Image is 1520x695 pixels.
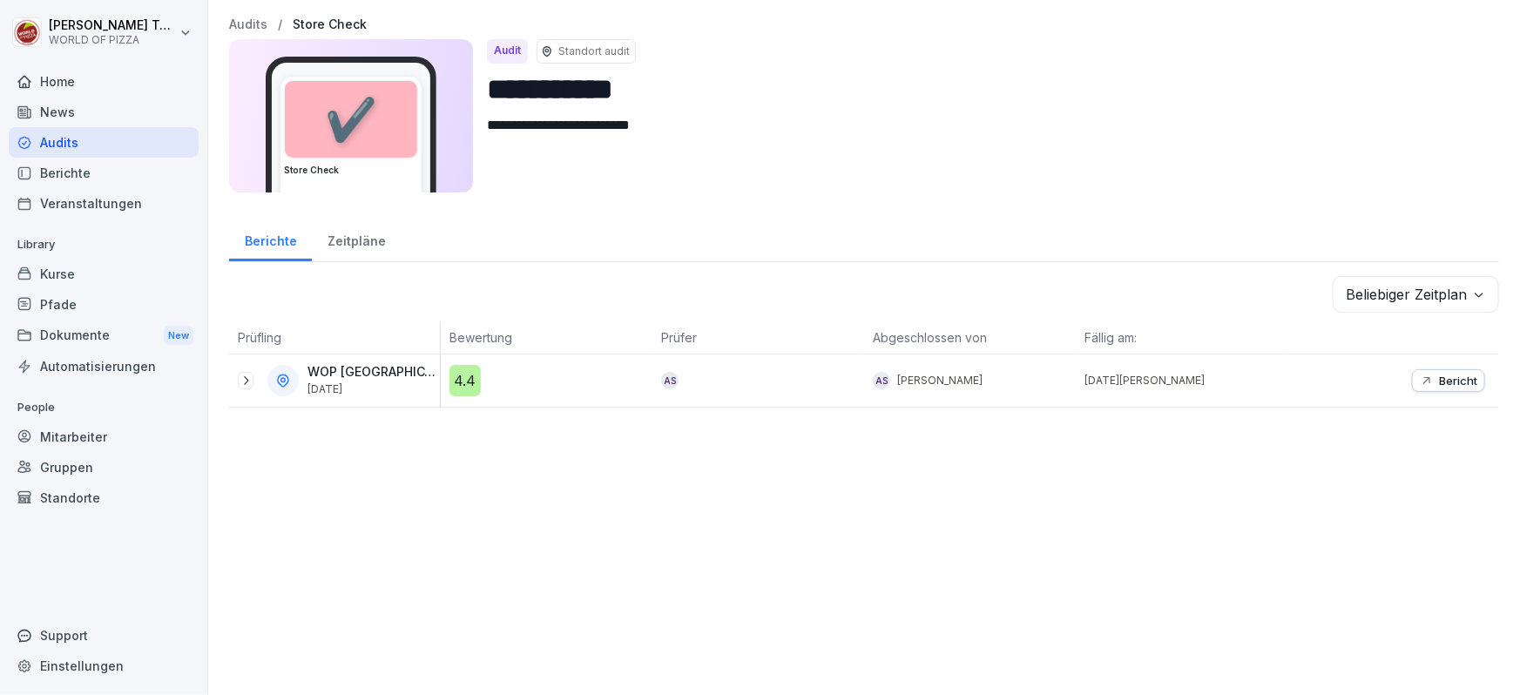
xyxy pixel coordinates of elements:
p: People [9,394,199,422]
a: DokumenteNew [9,320,199,352]
p: Library [9,231,199,259]
div: Audit [487,39,528,64]
a: Pfade [9,289,199,320]
div: 4.4 [449,365,481,396]
p: [PERSON_NAME] Tech [49,18,176,33]
a: Zeitpläne [312,217,401,261]
a: Audits [9,127,199,158]
a: Standorte [9,482,199,513]
p: Bewertung [449,328,644,347]
p: / [278,17,282,32]
p: WOP [GEOGRAPHIC_DATA] - [GEOGRAPHIC_DATA] [307,365,436,380]
a: Kurse [9,259,199,289]
p: Prüfling [238,328,431,347]
a: Einstellungen [9,651,199,681]
a: Berichte [9,158,199,188]
th: Fällig am: [1076,321,1287,354]
button: Bericht [1412,369,1485,392]
div: ✔️ [285,81,417,158]
th: Prüfer [652,321,864,354]
p: WORLD OF PIZZA [49,34,176,46]
p: Bericht [1439,374,1477,388]
a: Automatisierungen [9,351,199,381]
div: Dokumente [9,320,199,352]
div: AS [661,372,679,389]
h3: Store Check [284,164,418,177]
div: AS [873,372,890,389]
a: Audits [229,17,267,32]
div: New [164,326,193,346]
p: [PERSON_NAME] [897,373,983,388]
a: Gruppen [9,452,199,482]
div: Support [9,620,199,651]
a: Veranstaltungen [9,188,199,219]
a: News [9,97,199,127]
p: [DATE] [307,383,436,395]
a: Mitarbeiter [9,422,199,452]
a: Berichte [229,217,312,261]
a: Store Check [293,17,367,32]
a: Home [9,66,199,97]
p: [DATE][PERSON_NAME] [1084,373,1287,388]
p: Abgeschlossen von [873,328,1067,347]
p: Standort audit [558,44,630,59]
